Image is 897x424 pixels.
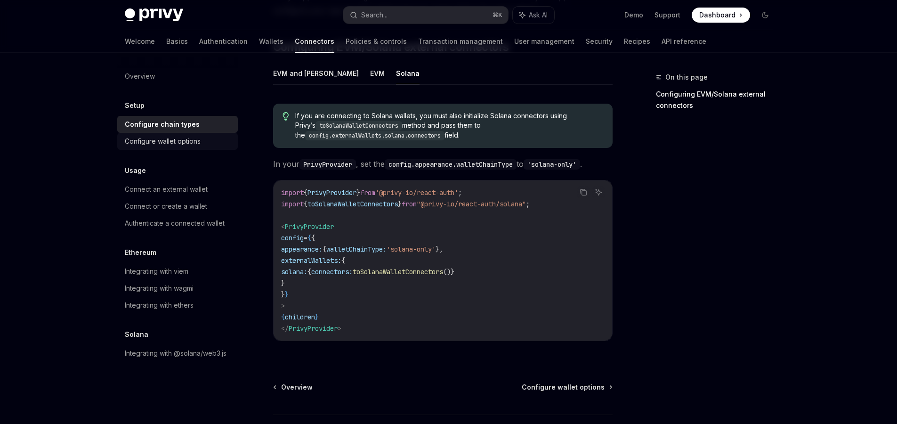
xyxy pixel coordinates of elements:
button: Copy the contents from the code block [577,186,590,198]
span: { [323,245,326,253]
span: connectors: [311,268,353,276]
span: import [281,200,304,208]
span: { [307,234,311,242]
a: Connect an external wallet [117,181,238,198]
span: In your , set the to . [273,157,613,171]
a: Transaction management [418,30,503,53]
a: Basics [166,30,188,53]
svg: Tip [283,112,289,121]
span: = [304,234,307,242]
a: Recipes [624,30,650,53]
span: > [338,324,341,333]
a: Dashboard [692,8,750,23]
span: children [285,313,315,321]
div: Integrating with viem [125,266,188,277]
a: Welcome [125,30,155,53]
button: Toggle dark mode [758,8,773,23]
span: Dashboard [699,10,735,20]
span: toSolanaWalletConnectors [353,268,443,276]
span: ; [526,200,530,208]
span: PrivyProvider [285,222,334,231]
span: If you are connecting to Solana wallets, you must also initialize Solana connectors using Privy’s... [295,111,603,140]
button: Ask AI [513,7,554,24]
a: Policies & controls [346,30,407,53]
span: { [304,200,307,208]
span: { [341,256,345,265]
button: Ask AI [592,186,605,198]
button: EVM [370,62,385,84]
a: User management [514,30,574,53]
span: > [281,302,285,310]
span: Ask AI [529,10,548,20]
a: Authentication [199,30,248,53]
img: dark logo [125,8,183,22]
div: Connect or create a wallet [125,201,207,212]
button: EVM and [PERSON_NAME] [273,62,359,84]
span: } [398,200,402,208]
a: Configure wallet options [117,133,238,150]
button: Solana [396,62,420,84]
span: }, [436,245,443,253]
span: "@privy-io/react-auth/solana" [417,200,526,208]
a: Demo [624,10,643,20]
span: On this page [665,72,708,83]
span: } [356,188,360,197]
a: Integrating with @solana/web3.js [117,345,238,362]
div: Integrating with ethers [125,300,194,311]
div: Configure wallet options [125,136,201,147]
code: 'solana-only' [524,159,580,170]
a: Configure wallet options [522,383,612,392]
span: } [281,279,285,287]
span: } [281,290,285,299]
a: Support [655,10,680,20]
span: ; [458,188,462,197]
code: config.appearance.walletChainType [385,159,517,170]
span: config [281,234,304,242]
a: Integrating with ethers [117,297,238,314]
span: { [311,234,315,242]
a: Overview [117,68,238,85]
span: { [307,268,311,276]
code: config.externalWallets.solana.connectors [305,131,444,140]
span: solana: [281,268,307,276]
span: { [281,313,285,321]
a: Authenticate a connected wallet [117,215,238,232]
a: Connectors [295,30,334,53]
span: PrivyProvider [307,188,356,197]
div: Authenticate a connected wallet [125,218,225,229]
span: appearance: [281,245,323,253]
h5: Setup [125,100,145,111]
a: API reference [662,30,706,53]
span: walletChainType: [326,245,387,253]
div: Search... [361,9,388,21]
span: < [281,222,285,231]
span: } [315,313,319,321]
span: from [402,200,417,208]
h5: Solana [125,329,148,340]
span: PrivyProvider [289,324,338,333]
a: Configure chain types [117,116,238,133]
a: Security [586,30,613,53]
span: ⌘ K [493,11,502,19]
h5: Ethereum [125,247,156,258]
span: from [360,188,375,197]
span: 'solana-only' [387,245,436,253]
a: Integrating with wagmi [117,280,238,297]
span: } [285,290,289,299]
span: </ [281,324,289,333]
div: Integrating with @solana/web3.js [125,348,226,359]
div: Connect an external wallet [125,184,208,195]
button: Search...⌘K [343,7,508,24]
div: Configure chain types [125,119,200,130]
div: Overview [125,71,155,82]
a: Overview [274,383,313,392]
span: '@privy-io/react-auth' [375,188,458,197]
span: import [281,188,304,197]
a: Configuring EVM/Solana external connectors [656,87,780,113]
span: Overview [281,383,313,392]
h5: Usage [125,165,146,176]
span: { [304,188,307,197]
code: toSolanaWalletConnectors [315,121,402,130]
code: PrivyProvider [299,159,356,170]
span: externalWallets: [281,256,341,265]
